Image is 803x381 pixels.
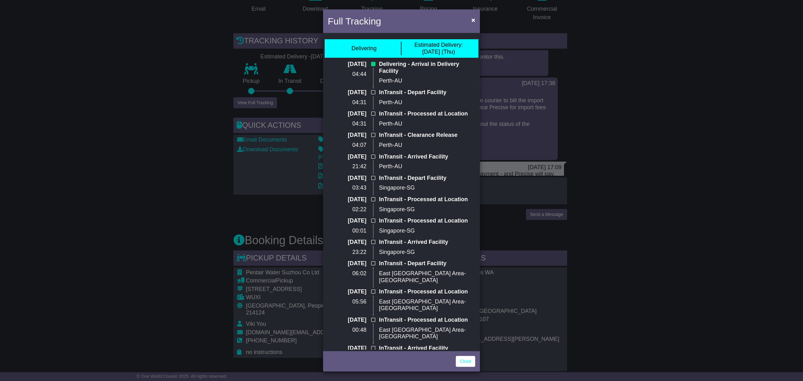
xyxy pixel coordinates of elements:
[328,185,366,191] p: 03:43
[351,45,376,52] div: Delivering
[379,239,475,246] p: InTransit - Arrived Facility
[328,71,366,78] p: 04:44
[379,228,475,234] p: Singapore-SG
[328,175,366,182] p: [DATE]
[379,89,475,96] p: InTransit - Depart Facility
[328,249,366,256] p: 23:22
[379,317,475,324] p: InTransit - Processed at Location
[379,217,475,224] p: InTransit - Processed at Location
[379,298,475,312] p: East [GEOGRAPHIC_DATA] Area-[GEOGRAPHIC_DATA]
[328,206,366,213] p: 02:22
[379,132,475,139] p: InTransit - Clearance Release
[379,163,475,170] p: Perth-AU
[328,121,366,127] p: 04:31
[379,260,475,267] p: InTransit - Depart Facility
[328,132,366,139] p: [DATE]
[328,298,366,305] p: 05:56
[328,99,366,106] p: 04:31
[379,206,475,213] p: Singapore-SG
[379,327,475,340] p: East [GEOGRAPHIC_DATA] Area-[GEOGRAPHIC_DATA]
[379,270,475,284] p: East [GEOGRAPHIC_DATA] Area-[GEOGRAPHIC_DATA]
[328,345,366,352] p: [DATE]
[379,99,475,106] p: Perth-AU
[328,317,366,324] p: [DATE]
[379,121,475,127] p: Perth-AU
[328,288,366,295] p: [DATE]
[328,196,366,203] p: [DATE]
[328,217,366,224] p: [DATE]
[379,345,475,352] p: InTransit - Arrived Facility
[328,14,381,28] h4: Full Tracking
[456,356,475,367] a: Close
[379,288,475,295] p: InTransit - Processed at Location
[379,110,475,117] p: InTransit - Processed at Location
[328,260,366,267] p: [DATE]
[379,196,475,203] p: InTransit - Processed at Location
[379,61,475,74] p: Delivering - Arrival in Delivery Facility
[328,110,366,117] p: [DATE]
[379,142,475,149] p: Perth-AU
[328,228,366,234] p: 00:01
[328,270,366,277] p: 06:02
[328,239,366,246] p: [DATE]
[471,16,475,24] span: ×
[379,175,475,182] p: InTransit - Depart Facility
[328,163,366,170] p: 21:42
[379,78,475,84] p: Perth-AU
[328,61,366,68] p: [DATE]
[328,89,366,96] p: [DATE]
[379,153,475,160] p: InTransit - Arrived Facility
[414,42,463,55] div: [DATE] (Thu)
[468,13,478,26] button: Close
[328,142,366,149] p: 04:07
[379,249,475,256] p: Singapore-SG
[328,327,366,334] p: 00:48
[379,185,475,191] p: Singapore-SG
[414,42,463,48] span: Estimated Delivery:
[328,153,366,160] p: [DATE]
